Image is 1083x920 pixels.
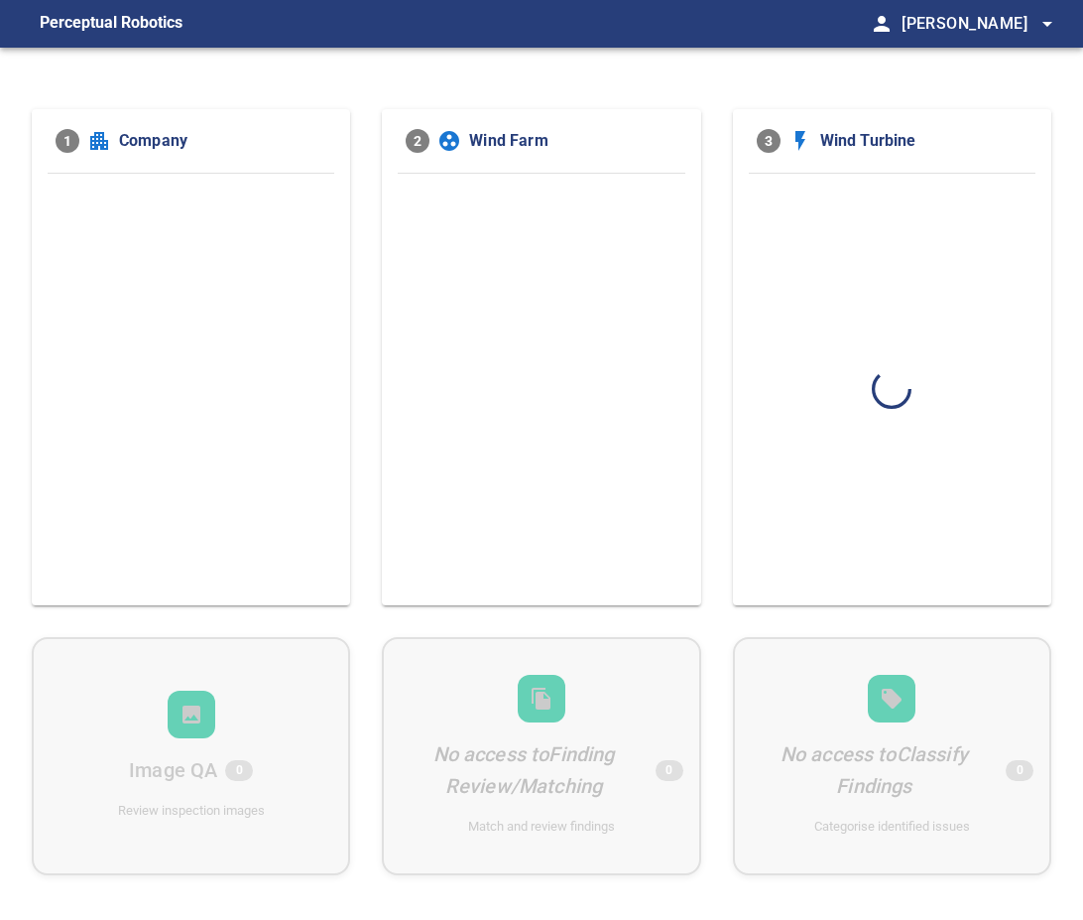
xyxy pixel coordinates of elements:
[757,129,781,153] span: 3
[870,12,894,36] span: person
[1035,12,1059,36] span: arrow_drop_down
[469,129,676,153] span: Wind Farm
[902,10,1059,38] span: [PERSON_NAME]
[40,8,182,40] figcaption: Perceptual Robotics
[820,129,1027,153] span: Wind Turbine
[406,129,429,153] span: 2
[56,129,79,153] span: 1
[119,129,326,153] span: Company
[894,4,1059,44] button: [PERSON_NAME]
